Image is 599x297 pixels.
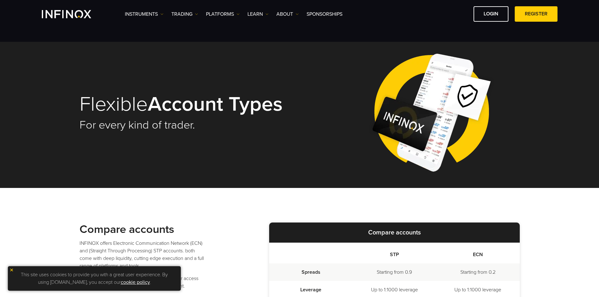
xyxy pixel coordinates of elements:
h2: For every kind of trader. [80,118,291,132]
th: STP [352,243,436,263]
strong: Account Types [148,92,283,117]
a: PLATFORMS [206,10,240,18]
p: This site uses cookies to provide you with a great user experience. By using [DOMAIN_NAME], you a... [11,269,178,288]
td: Spreads [269,263,353,281]
a: TRADING [171,10,198,18]
a: REGISTER [515,6,557,22]
a: ABOUT [276,10,299,18]
a: cookie policy [121,279,150,285]
a: Learn [247,10,269,18]
a: LOGIN [474,6,508,22]
p: INFINOX offers Electronic Communication Network (ECN) and (Straight Through Processing) STP accou... [80,239,205,270]
a: Instruments [125,10,164,18]
a: SPONSORSHIPS [307,10,342,18]
td: Starting from 0.2 [436,263,520,281]
strong: Compare accounts [80,223,174,236]
strong: Compare accounts [368,229,421,236]
th: ECN [436,243,520,263]
td: Starting from 0.9 [352,263,436,281]
a: INFINOX Logo [42,10,106,18]
h1: Flexible [80,94,291,115]
img: yellow close icon [9,268,14,272]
